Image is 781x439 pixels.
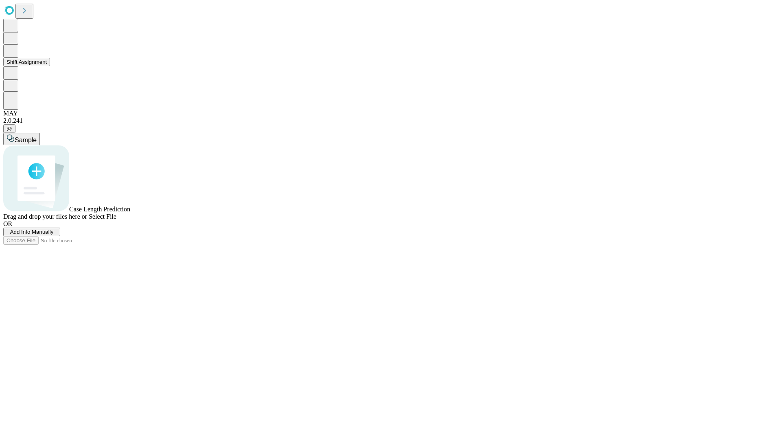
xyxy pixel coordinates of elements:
[10,229,54,235] span: Add Info Manually
[3,110,778,117] div: MAY
[3,124,15,133] button: @
[3,228,60,236] button: Add Info Manually
[3,213,87,220] span: Drag and drop your files here or
[3,133,40,145] button: Sample
[69,206,130,213] span: Case Length Prediction
[3,117,778,124] div: 2.0.241
[3,220,12,227] span: OR
[15,137,37,143] span: Sample
[89,213,116,220] span: Select File
[3,58,50,66] button: Shift Assignment
[7,126,12,132] span: @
